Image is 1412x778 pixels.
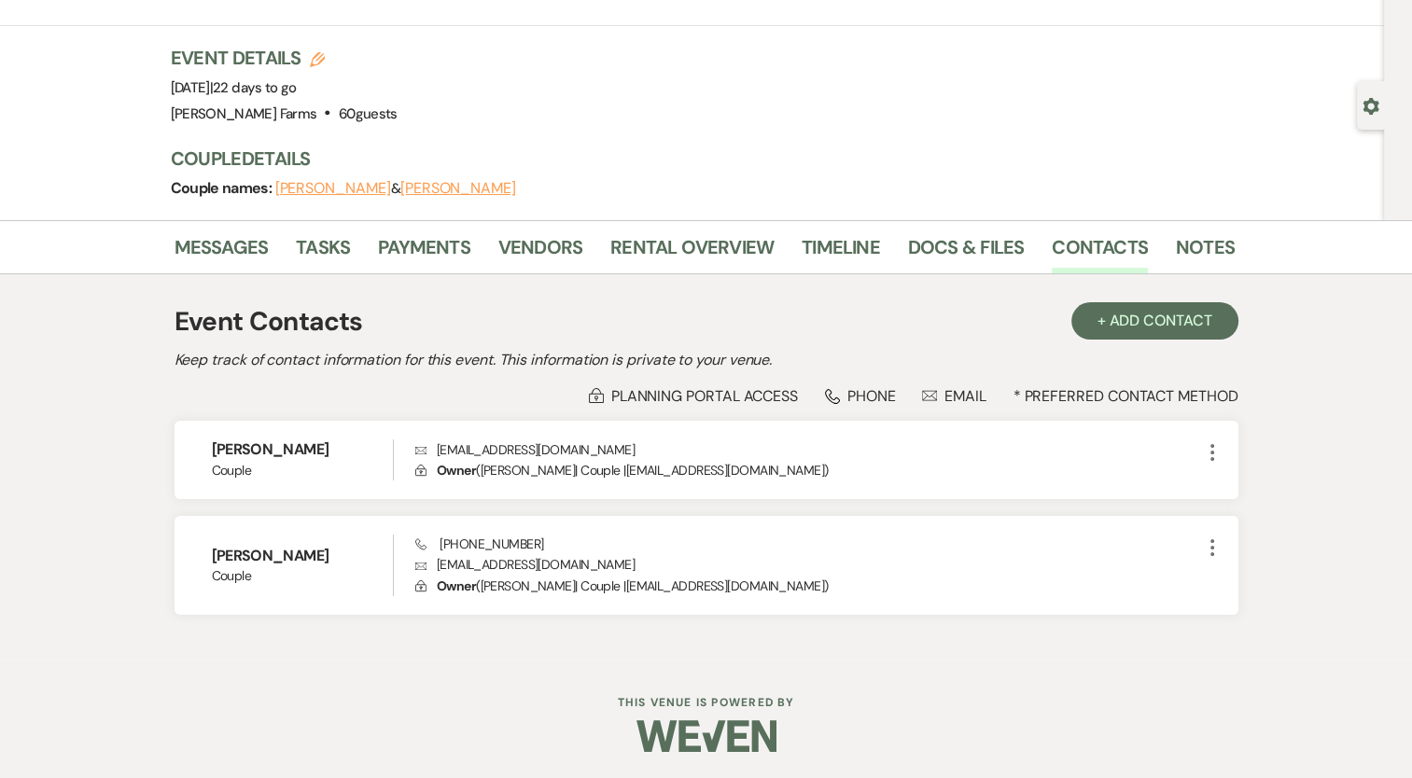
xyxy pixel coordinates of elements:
button: [PERSON_NAME] [275,181,391,196]
span: Couple [212,461,394,480]
span: Owner [437,462,476,479]
h1: Event Contacts [175,302,363,341]
span: [DATE] [171,78,297,97]
h3: Event Details [171,45,398,71]
p: ( [PERSON_NAME] | Couple | [EMAIL_ADDRESS][DOMAIN_NAME] ) [415,460,1200,480]
p: [EMAIL_ADDRESS][DOMAIN_NAME] [415,554,1200,575]
div: Email [922,386,986,406]
span: [PERSON_NAME] Farms [171,104,317,123]
p: [EMAIL_ADDRESS][DOMAIN_NAME] [415,439,1200,460]
button: Open lead details [1363,96,1379,114]
span: Couple names: [171,178,275,198]
button: + Add Contact [1071,302,1238,340]
span: & [275,179,516,198]
div: Phone [825,386,896,406]
a: Payments [378,232,470,273]
h6: [PERSON_NAME] [212,546,394,566]
h2: Keep track of contact information for this event. This information is private to your venue. [175,349,1238,371]
a: Rental Overview [610,232,774,273]
a: Contacts [1052,232,1148,273]
span: 60 guests [339,104,398,123]
a: Vendors [498,232,582,273]
h6: [PERSON_NAME] [212,439,394,460]
span: | [210,78,297,97]
button: [PERSON_NAME] [400,181,516,196]
span: [PHONE_NUMBER] [415,535,543,552]
span: Couple [212,566,394,586]
h3: Couple Details [171,146,1216,172]
p: ( [PERSON_NAME] | Couple | [EMAIL_ADDRESS][DOMAIN_NAME] ) [415,576,1200,596]
img: Weven Logo [636,703,776,769]
a: Timeline [802,232,880,273]
span: 22 days to go [213,78,297,97]
a: Messages [175,232,269,273]
a: Notes [1176,232,1235,273]
span: Owner [437,577,476,594]
a: Docs & Files [908,232,1024,273]
div: * Preferred Contact Method [175,386,1238,406]
a: Tasks [296,232,350,273]
div: Planning Portal Access [589,386,798,406]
